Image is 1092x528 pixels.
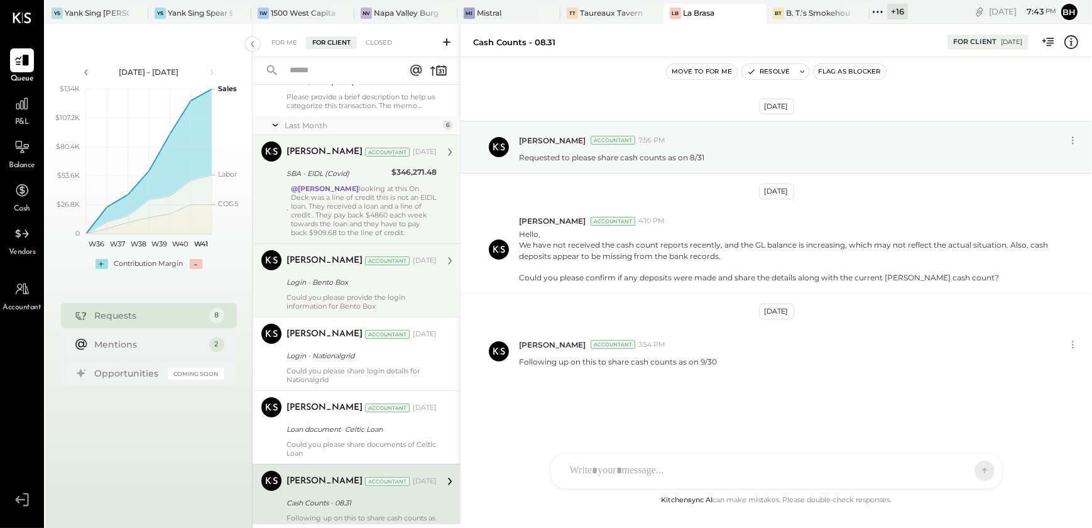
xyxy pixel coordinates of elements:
a: Balance [1,135,43,172]
div: Accountant [365,256,410,265]
div: La Brasa [683,8,714,18]
text: W37 [110,239,125,248]
div: $346,271.48 [391,166,437,179]
span: 4:10 PM [638,216,665,226]
span: P&L [15,117,30,128]
div: 1500 West Capital LP [271,8,336,18]
text: W38 [130,239,146,248]
div: YS [52,8,63,19]
span: 3:54 PM [638,340,665,350]
div: [DATE] [413,256,437,266]
div: [DATE] [1001,38,1022,47]
div: Yank Sing Spear Street [168,8,232,18]
div: [DATE] - [DATE] [96,67,202,77]
button: Flag as Blocker [814,64,886,79]
text: 0 [75,229,80,238]
div: [PERSON_NAME] [287,328,363,341]
div: Login - Nationalgrid [287,349,433,362]
p: Hello, [519,229,1054,283]
text: W39 [151,239,167,248]
div: 1W [258,8,269,19]
div: Last Month [285,120,440,131]
text: Sales [218,84,237,93]
div: [PERSON_NAME] [287,146,363,158]
p: Requested to please share cash counts as on 8/31 [519,152,704,163]
div: Cash Counts - 08.31 [473,36,555,48]
a: Queue [1,48,43,85]
text: W41 [194,239,208,248]
span: [PERSON_NAME] [519,135,586,146]
span: 7:56 PM [638,136,665,146]
div: Could you please share documents of Celtic Loan [287,440,437,458]
text: $26.8K [57,200,80,209]
span: [PERSON_NAME] [519,216,586,226]
div: [DATE] [413,476,437,487]
div: Accountant [365,148,410,157]
a: Cash [1,179,43,215]
div: Closed [359,36,398,49]
div: + 16 [887,4,908,19]
div: [DATE] [989,6,1056,18]
div: BT [773,8,784,19]
a: P&L [1,92,43,128]
text: W36 [89,239,104,248]
div: NV [361,8,372,19]
a: Vendors [1,222,43,258]
div: LB [670,8,681,19]
p: Following up on this to share cash counts as on 9/30 [519,356,717,367]
strong: @[PERSON_NAME] [291,184,359,193]
div: We have not received the cash count reports recently, and the GL balance is increasing, which may... [519,239,1054,283]
div: Coming Soon [168,368,224,380]
text: Labor [218,170,237,179]
span: Queue [11,74,34,85]
div: [PERSON_NAME] [287,255,363,267]
div: 8 [209,308,224,323]
div: Contribution Margin [114,259,183,269]
div: Requests [95,309,203,322]
div: Accountant [591,217,635,226]
div: [DATE] [413,147,437,157]
div: B. T.'s Smokehouse [786,8,851,18]
div: For Client [306,36,357,49]
span: Cash [14,204,30,215]
text: COGS [218,199,239,208]
a: Accountant [1,277,43,314]
div: Accountant [365,330,410,339]
div: Cash Counts - 08.31 [287,497,433,509]
div: Yank Sing [PERSON_NAME][GEOGRAPHIC_DATA] [65,8,129,18]
div: For Client [953,37,996,47]
div: Could you please share login details for Nationalgrid [287,366,437,384]
div: Taureaux Tavern [580,8,643,18]
text: W40 [172,239,188,248]
div: [PERSON_NAME] [287,475,363,488]
div: Accountant [591,136,635,145]
div: Napa Valley Burger Company [374,8,439,18]
text: $107.2K [55,113,80,122]
div: [DATE] [759,184,794,199]
button: Bh [1059,2,1079,22]
button: Move to for me [667,64,737,79]
text: $53.6K [57,171,80,180]
div: SBA - EIDL (Covid) [287,167,388,180]
div: Opportunities [95,367,161,380]
span: Accountant [3,302,41,314]
div: Loan document- Celtic Loan [287,423,433,436]
div: Mistral [477,8,501,18]
div: Mentions [95,338,203,351]
div: Accountant [365,404,410,412]
span: Balance [9,160,35,172]
div: [DATE] [413,403,437,413]
text: $80.4K [56,142,80,151]
div: Mi [464,8,475,19]
button: Resolve [742,64,795,79]
div: - [190,259,202,269]
span: Vendors [9,247,36,258]
span: [PERSON_NAME] [519,339,586,350]
div: TT [567,8,578,19]
div: Please provide a brief description to help us categorize this transaction. The memo might be help... [287,92,437,110]
div: YS [155,8,166,19]
div: [PERSON_NAME] [287,402,363,414]
div: [DATE] [413,329,437,339]
div: Accountant [365,477,410,486]
div: Accountant [591,340,635,349]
